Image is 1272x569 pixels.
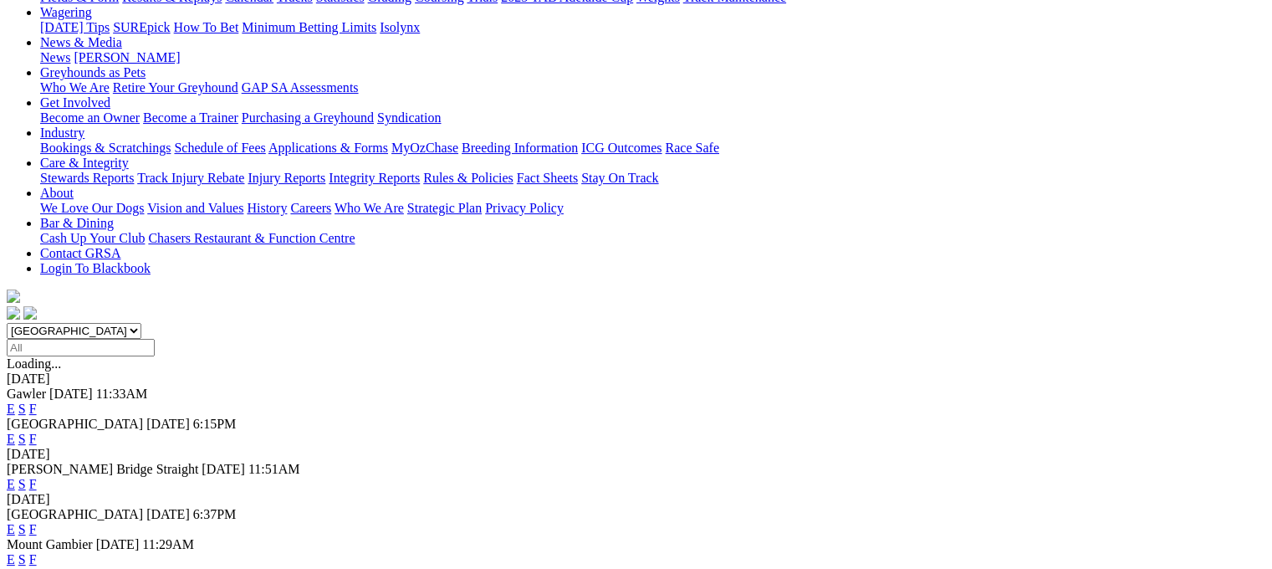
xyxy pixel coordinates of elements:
[40,141,171,155] a: Bookings & Scratchings
[146,417,190,431] span: [DATE]
[40,35,122,49] a: News & Media
[193,417,237,431] span: 6:15PM
[40,65,146,79] a: Greyhounds as Pets
[517,171,578,185] a: Fact Sheets
[74,50,180,64] a: [PERSON_NAME]
[7,356,61,371] span: Loading...
[7,402,15,416] a: E
[242,110,374,125] a: Purchasing a Greyhound
[7,552,15,566] a: E
[18,477,26,491] a: S
[665,141,718,155] a: Race Safe
[40,110,1265,126] div: Get Involved
[40,171,134,185] a: Stewards Reports
[18,552,26,566] a: S
[40,5,92,19] a: Wagering
[247,201,287,215] a: History
[7,387,46,401] span: Gawler
[40,261,151,275] a: Login To Blackbook
[174,20,239,34] a: How To Bet
[23,306,37,320] img: twitter.svg
[40,20,1265,35] div: Wagering
[40,80,110,95] a: Who We Are
[49,387,93,401] span: [DATE]
[29,477,37,491] a: F
[40,95,110,110] a: Get Involved
[335,201,404,215] a: Who We Are
[377,110,441,125] a: Syndication
[96,537,140,551] span: [DATE]
[7,339,155,356] input: Select date
[193,507,237,521] span: 6:37PM
[40,141,1265,156] div: Industry
[7,492,1265,507] div: [DATE]
[40,186,74,200] a: About
[40,231,1265,246] div: Bar & Dining
[40,246,120,260] a: Contact GRSA
[268,141,388,155] a: Applications & Forms
[290,201,331,215] a: Careers
[18,402,26,416] a: S
[7,462,198,476] span: [PERSON_NAME] Bridge Straight
[7,290,20,303] img: logo-grsa-white.png
[40,216,114,230] a: Bar & Dining
[7,477,15,491] a: E
[40,80,1265,95] div: Greyhounds as Pets
[29,432,37,446] a: F
[423,171,513,185] a: Rules & Policies
[485,201,564,215] a: Privacy Policy
[407,201,482,215] a: Strategic Plan
[40,201,1265,216] div: About
[202,462,245,476] span: [DATE]
[242,80,359,95] a: GAP SA Assessments
[581,171,658,185] a: Stay On Track
[174,141,265,155] a: Schedule of Fees
[137,171,244,185] a: Track Injury Rebate
[148,231,355,245] a: Chasers Restaurant & Function Centre
[96,387,148,401] span: 11:33AM
[40,126,84,140] a: Industry
[113,20,170,34] a: SUREpick
[7,447,1265,462] div: [DATE]
[380,20,420,34] a: Isolynx
[7,507,143,521] span: [GEOGRAPHIC_DATA]
[248,462,300,476] span: 11:51AM
[18,432,26,446] a: S
[40,171,1265,186] div: Care & Integrity
[40,50,1265,65] div: News & Media
[40,156,129,170] a: Care & Integrity
[40,110,140,125] a: Become an Owner
[7,432,15,446] a: E
[329,171,420,185] a: Integrity Reports
[7,306,20,320] img: facebook.svg
[7,522,15,536] a: E
[40,20,110,34] a: [DATE] Tips
[581,141,662,155] a: ICG Outcomes
[7,537,93,551] span: Mount Gambier
[143,110,238,125] a: Become a Trainer
[7,417,143,431] span: [GEOGRAPHIC_DATA]
[40,231,145,245] a: Cash Up Your Club
[147,201,243,215] a: Vision and Values
[113,80,238,95] a: Retire Your Greyhound
[40,201,144,215] a: We Love Our Dogs
[146,507,190,521] span: [DATE]
[29,402,37,416] a: F
[391,141,458,155] a: MyOzChase
[248,171,325,185] a: Injury Reports
[142,537,194,551] span: 11:29AM
[242,20,376,34] a: Minimum Betting Limits
[462,141,578,155] a: Breeding Information
[29,522,37,536] a: F
[40,50,70,64] a: News
[7,372,1265,387] div: [DATE]
[18,522,26,536] a: S
[29,552,37,566] a: F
